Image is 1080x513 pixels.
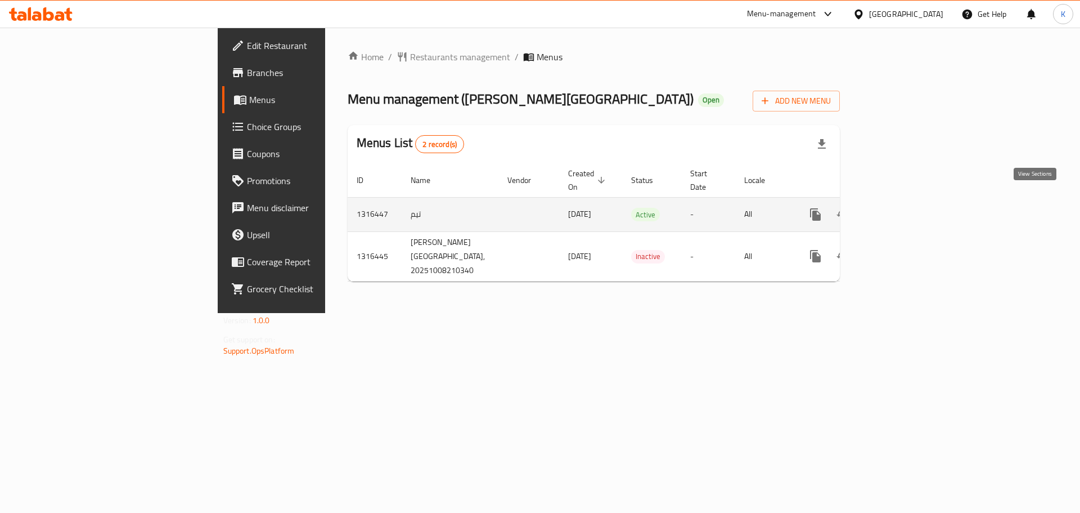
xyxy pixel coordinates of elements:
span: Edit Restaurant [247,39,389,52]
td: - [681,231,735,281]
span: Inactive [631,250,665,263]
span: Menu disclaimer [247,201,389,215]
button: more [802,243,829,270]
button: Add New Menu [753,91,840,111]
span: Coupons [247,147,389,160]
nav: breadcrumb [348,50,840,64]
td: All [735,231,793,281]
div: Export file [808,131,835,158]
div: Total records count [415,135,464,153]
span: Choice Groups [247,120,389,133]
span: 1.0.0 [253,313,270,328]
span: Grocery Checklist [247,282,389,296]
span: [DATE] [568,207,591,221]
span: Vendor [507,173,546,187]
span: Created On [568,167,609,194]
span: Status [631,173,668,187]
button: Change Status [829,201,856,228]
span: Branches [247,66,389,79]
span: Add New Menu [762,94,831,108]
span: [DATE] [568,249,591,264]
a: Coverage Report [222,248,398,275]
span: Restaurants management [410,50,510,64]
a: Menus [222,86,398,113]
div: Menu-management [747,7,816,21]
a: Edit Restaurant [222,32,398,59]
a: Grocery Checklist [222,275,398,302]
span: Upsell [247,228,389,242]
span: Promotions [247,174,389,188]
a: Branches [222,59,398,86]
td: - [681,197,735,231]
td: [PERSON_NAME][GEOGRAPHIC_DATA], 20251008210340 [402,231,498,281]
h2: Menus List [357,135,464,153]
a: Menu disclaimer [222,194,398,221]
span: K [1061,8,1065,20]
span: 2 record(s) [416,139,463,150]
div: Open [698,93,724,107]
button: more [802,201,829,228]
button: Change Status [829,243,856,270]
span: Menus [249,93,389,106]
span: Get support on: [223,332,275,347]
span: Name [411,173,445,187]
a: Upsell [222,221,398,248]
td: All [735,197,793,231]
span: Start Date [690,167,722,194]
th: Actions [793,163,919,198]
div: [GEOGRAPHIC_DATA] [869,8,943,20]
a: Promotions [222,167,398,194]
a: Coupons [222,140,398,167]
table: enhanced table [348,163,919,282]
a: Choice Groups [222,113,398,140]
span: ID [357,173,378,187]
span: Menu management ( [PERSON_NAME][GEOGRAPHIC_DATA] ) [348,86,694,111]
a: Restaurants management [397,50,510,64]
span: Coverage Report [247,255,389,269]
span: Active [631,208,660,221]
span: Locale [744,173,780,187]
span: Version: [223,313,251,328]
a: Support.OpsPlatform [223,344,295,358]
td: تیم [402,197,498,231]
span: Menus [537,50,562,64]
li: / [515,50,519,64]
span: Open [698,95,724,105]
